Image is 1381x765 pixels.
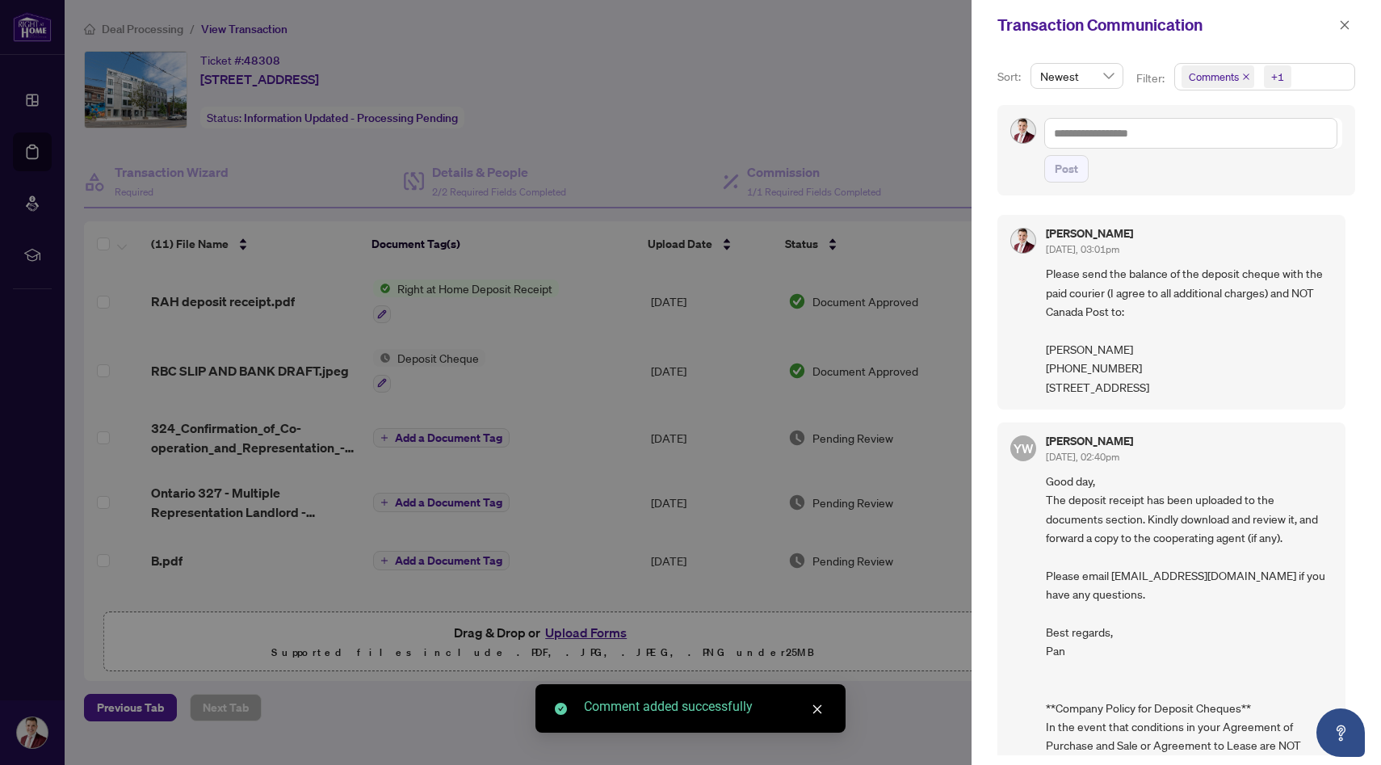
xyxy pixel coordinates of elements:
span: check-circle [555,703,567,715]
span: close [1339,19,1350,31]
div: Comment added successfully [584,697,826,717]
button: Post [1044,155,1089,183]
a: Close [808,700,826,718]
p: Filter: [1136,69,1167,87]
img: Profile Icon [1011,119,1035,143]
span: close [812,704,823,715]
span: [DATE], 03:01pm [1046,243,1119,255]
div: Transaction Communication [997,13,1334,37]
img: Profile Icon [1011,229,1035,253]
span: close [1242,73,1250,81]
div: +1 [1271,69,1284,85]
p: Sort: [997,68,1024,86]
span: Please send the balance of the deposit cheque with the paid courier (I agree to all additional ch... [1046,264,1333,397]
span: YW [1014,439,1034,458]
h5: [PERSON_NAME] [1046,228,1133,239]
button: Open asap [1316,708,1365,757]
span: Comments [1182,65,1254,88]
h5: [PERSON_NAME] [1046,435,1133,447]
span: [DATE], 02:40pm [1046,451,1119,463]
span: Comments [1189,69,1239,85]
span: Newest [1040,64,1114,88]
